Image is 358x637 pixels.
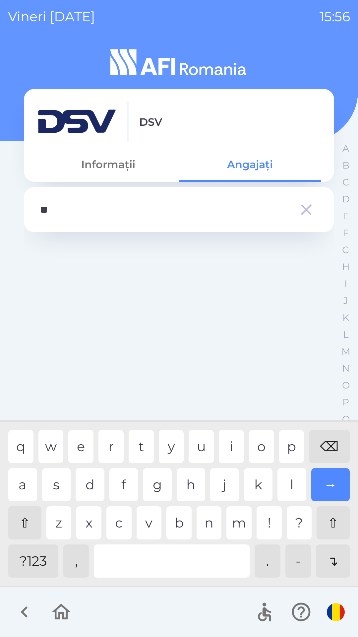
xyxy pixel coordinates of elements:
p: DSV [139,114,162,130]
p: vineri [DATE] [8,7,95,27]
button: Informații [37,153,179,177]
button: Angajați [179,153,321,177]
img: ro flag [327,603,345,621]
img: b802f91f-0631-48a4-8d21-27dd426beae4.png [37,102,117,142]
img: Logo [24,46,334,78]
p: 15:56 [320,7,350,27]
